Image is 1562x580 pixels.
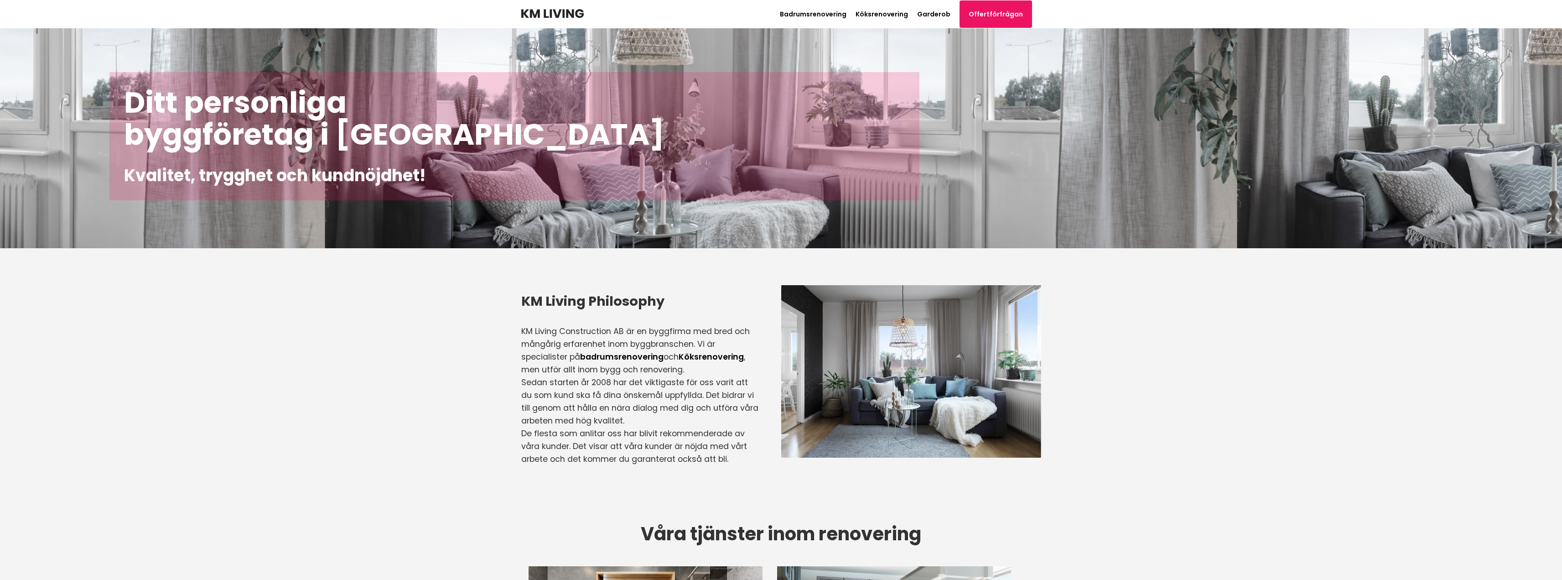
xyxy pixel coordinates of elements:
a: Köksrenovering [679,351,744,362]
p: De flesta som anlitar oss har blivit rekommenderade av våra kunder. Det visar att våra kunder är ... [521,427,758,465]
p: KM Living Construction AB är en byggfirma med bred och mångårig erfarenhet inom byggbranschen. Vi... [521,325,758,376]
h2: Våra tjänster inom renovering [521,524,1041,544]
img: Byggföretag i Stockholm [758,285,1041,458]
h2: Kvalitet, trygghet och kundnöjdhet! [124,165,905,186]
a: Offertförfrågan [960,0,1032,28]
h3: KM Living Philosophy [521,292,758,310]
a: badrumsrenovering [580,351,664,362]
h1: Ditt personliga byggföretag i [GEOGRAPHIC_DATA] [124,87,905,151]
a: Köksrenovering [856,10,908,19]
a: Garderob [917,10,950,19]
p: Sedan starten år 2008 har det viktigaste för oss varit att du som kund ska få dina önskemål uppfy... [521,376,758,427]
img: KM Living [521,9,584,18]
a: Badrumsrenovering [780,10,846,19]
